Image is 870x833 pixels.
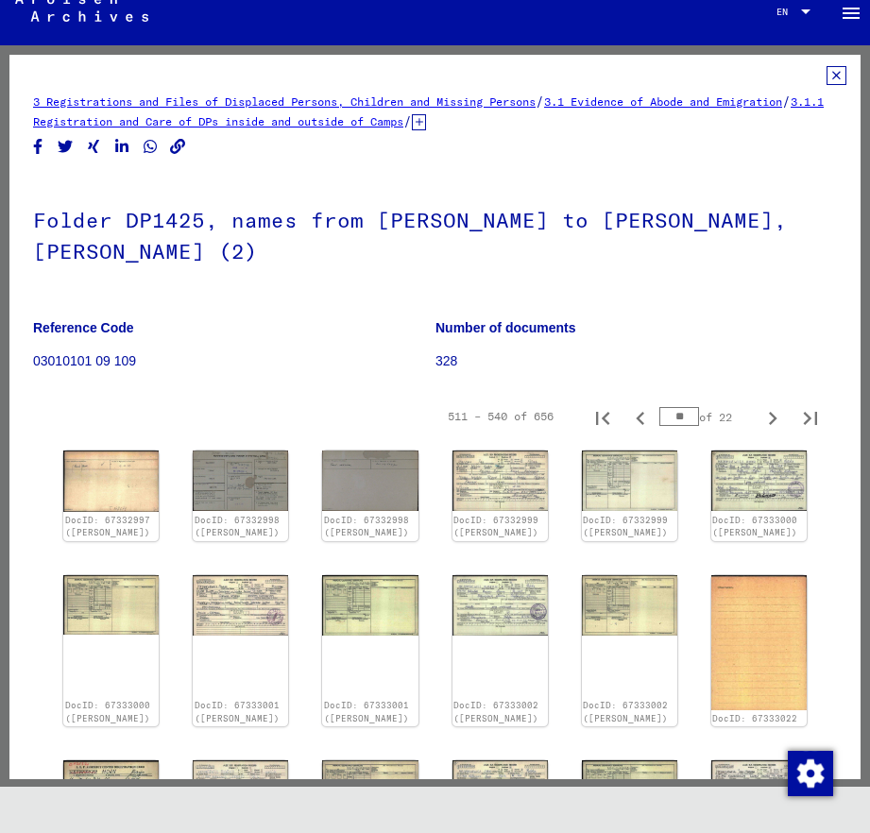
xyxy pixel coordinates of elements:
[141,135,161,159] button: Share on WhatsApp
[193,575,288,636] img: 001.jpg
[711,450,807,511] img: 001.jpg
[582,575,677,636] img: 002.jpg
[582,760,677,821] img: 002.jpg
[65,515,150,538] a: DocID: 67332997 ([PERSON_NAME])
[448,408,554,425] div: 511 – 540 of 656
[33,94,536,109] a: 3 Registrations and Files of Displaced Persons, Children and Missing Persons
[324,700,409,723] a: DocID: 67333001 ([PERSON_NAME])
[403,112,412,129] span: /
[622,398,659,435] button: Previous page
[776,7,797,17] span: EN
[195,515,280,538] a: DocID: 67332998 ([PERSON_NAME])
[711,575,807,711] img: 002.jpg
[787,750,832,795] div: Change consent
[583,700,668,723] a: DocID: 67333002 ([PERSON_NAME])
[56,135,76,159] button: Share on Twitter
[582,450,677,511] img: 002.jpg
[584,398,622,435] button: First page
[33,320,134,335] b: Reference Code
[193,450,288,511] img: 001.jpg
[324,515,409,538] a: DocID: 67332998 ([PERSON_NAME])
[322,760,418,822] img: 002.jpg
[453,515,538,538] a: DocID: 67332999 ([PERSON_NAME])
[33,177,837,291] h1: Folder DP1425, names from [PERSON_NAME] to [PERSON_NAME], [PERSON_NAME] (2)
[28,135,48,159] button: Share on Facebook
[583,515,668,538] a: DocID: 67332999 ([PERSON_NAME])
[754,398,792,435] button: Next page
[63,575,159,636] img: 002.jpg
[452,575,548,636] img: 001.jpg
[711,760,807,821] img: 001.jpg
[193,760,288,822] img: 001.jpg
[792,398,829,435] button: Last page
[112,135,132,159] button: Share on LinkedIn
[453,700,538,723] a: DocID: 67333002 ([PERSON_NAME])
[195,700,280,723] a: DocID: 67333001 ([PERSON_NAME])
[452,760,548,820] img: 001.jpg
[65,700,150,723] a: DocID: 67333000 ([PERSON_NAME])
[63,450,159,512] img: 002.jpg
[840,2,862,25] mat-icon: Side nav toggle icon
[322,575,418,636] img: 002.jpg
[63,760,159,818] img: 002.jpg
[782,93,791,110] span: /
[33,351,435,371] p: 03010101 09 109
[168,135,188,159] button: Copy link
[659,408,754,426] div: of 22
[544,94,782,109] a: 3.1 Evidence of Abode and Emigration
[452,450,548,511] img: 001.jpg
[435,320,576,335] b: Number of documents
[788,751,833,796] img: Change consent
[84,135,104,159] button: Share on Xing
[712,713,797,723] a: DocID: 67333022
[435,351,837,371] p: 328
[322,450,418,511] img: 002.jpg
[712,515,797,538] a: DocID: 67333000 ([PERSON_NAME])
[536,93,544,110] span: /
